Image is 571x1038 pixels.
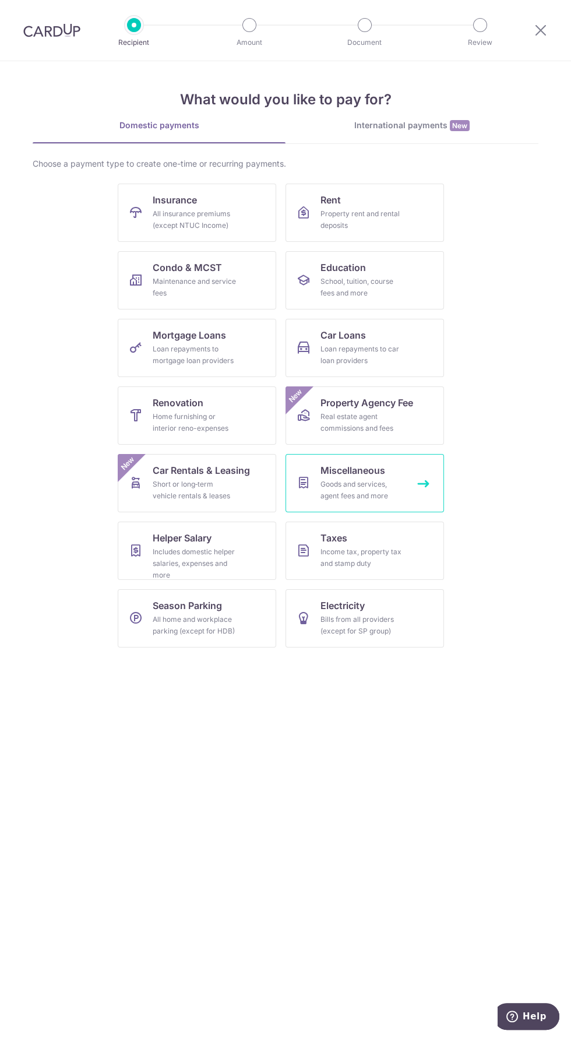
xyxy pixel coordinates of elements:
a: Helper SalaryIncludes domestic helper salaries, expenses and more [118,522,276,580]
a: ElectricityBills from all providers (except for SP group) [285,589,444,648]
span: Help [25,8,49,19]
img: CardUp [23,23,80,37]
p: Document [332,37,397,48]
span: Taxes [320,531,347,545]
div: All insurance premiums (except NTUC Income) [153,208,237,231]
span: New [118,454,138,473]
div: Property rent and rental deposits [320,208,404,231]
span: Education [320,261,366,275]
a: RenovationHome furnishing or interior reno-expenses [118,386,276,445]
div: Goods and services, agent fees and more [320,478,404,502]
a: EducationSchool, tuition, course fees and more [285,251,444,309]
div: All home and workplace parking (except for HDB) [153,614,237,637]
div: Loan repayments to mortgage loan providers [153,343,237,367]
div: International payments [285,119,538,132]
a: Season ParkingAll home and workplace parking (except for HDB) [118,589,276,648]
div: Real estate agent commissions and fees [320,411,404,434]
span: Miscellaneous [320,463,385,477]
p: Amount [217,37,282,48]
div: Income tax, property tax and stamp duty [320,546,404,569]
span: Rent [320,193,341,207]
div: Choose a payment type to create one-time or recurring payments. [33,158,538,170]
div: Includes domestic helper salaries, expenses and more [153,546,237,581]
span: Car Loans [320,328,366,342]
a: Property Agency FeeReal estate agent commissions and feesNew [285,386,444,445]
div: Loan repayments to car loan providers [320,343,404,367]
span: Property Agency Fee [320,396,413,410]
span: New [450,120,470,131]
a: Car Rentals & LeasingShort or long‑term vehicle rentals & leasesNew [118,454,276,512]
div: Maintenance and service fees [153,276,237,299]
div: Short or long‑term vehicle rentals & leases [153,478,237,502]
span: Car Rentals & Leasing [153,463,250,477]
span: Condo & MCST [153,261,222,275]
span: Renovation [153,396,203,410]
h4: What would you like to pay for? [33,89,538,110]
span: Insurance [153,193,197,207]
a: Condo & MCSTMaintenance and service fees [118,251,276,309]
a: MiscellaneousGoods and services, agent fees and more [285,454,444,512]
a: TaxesIncome tax, property tax and stamp duty [285,522,444,580]
a: RentProperty rent and rental deposits [285,184,444,242]
a: Mortgage LoansLoan repayments to mortgage loan providers [118,319,276,377]
div: Domestic payments [33,119,285,131]
a: Car LoansLoan repayments to car loan providers [285,319,444,377]
p: Review [447,37,513,48]
span: Season Parking [153,599,222,613]
span: Electricity [320,599,365,613]
div: Bills from all providers (except for SP group) [320,614,404,637]
span: Mortgage Loans [153,328,226,342]
a: InsuranceAll insurance premiums (except NTUC Income) [118,184,276,242]
div: Home furnishing or interior reno-expenses [153,411,237,434]
iframe: Opens a widget where you can find more information [498,1003,559,1032]
span: New [286,386,305,406]
div: School, tuition, course fees and more [320,276,404,299]
p: Recipient [101,37,167,48]
span: Helper Salary [153,531,212,545]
